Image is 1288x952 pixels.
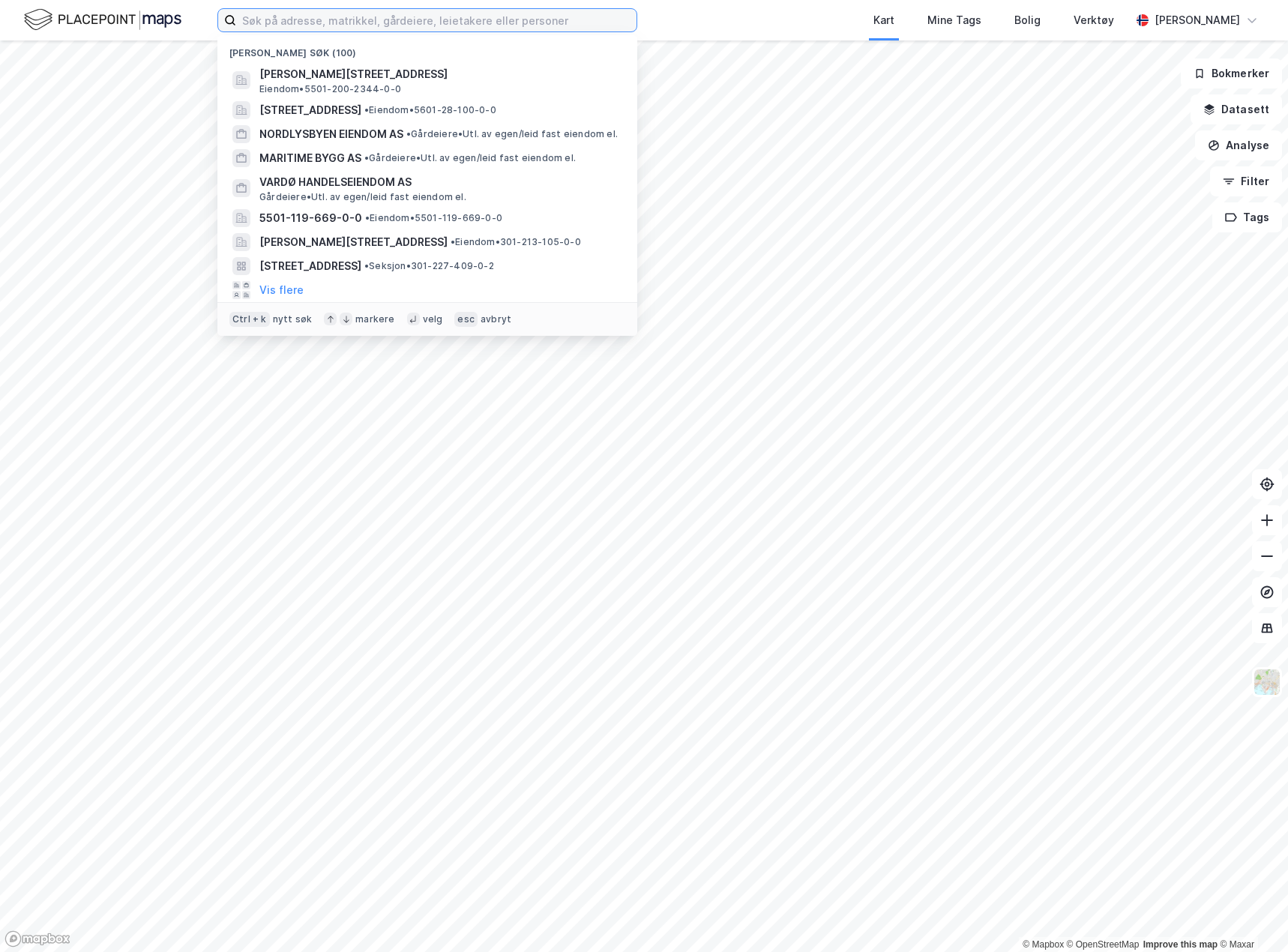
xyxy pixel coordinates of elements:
[1253,668,1281,696] img: Z
[1155,11,1240,29] div: [PERSON_NAME]
[259,125,403,143] span: NORDLYSBYEN EIENDOM AS
[273,313,313,325] div: nytt søk
[259,149,361,167] span: MARITIME BYGG AS
[24,7,181,33] img: logo.f888ab2527a4732fd821a326f86c7f29.svg
[1074,11,1114,29] div: Verktøy
[1014,11,1041,29] div: Bolig
[423,313,443,325] div: velg
[364,152,576,164] span: Gårdeiere • Utl. av egen/leid fast eiendom el.
[364,260,494,272] span: Seksjon • 301-227-409-0-2
[406,128,411,139] span: •
[1067,939,1140,950] a: OpenStreetMap
[259,233,448,251] span: [PERSON_NAME][STREET_ADDRESS]
[1213,880,1288,952] iframe: Chat Widget
[365,212,502,224] span: Eiendom • 5501-119-669-0-0
[4,930,70,948] a: Mapbox homepage
[259,101,361,119] span: [STREET_ADDRESS]
[259,191,466,203] span: Gårdeiere • Utl. av egen/leid fast eiendom el.
[1191,94,1282,124] button: Datasett
[259,257,361,275] span: [STREET_ADDRESS]
[364,104,369,115] span: •
[259,173,619,191] span: VARDØ HANDELSEIENDOM AS
[364,152,369,163] span: •
[1143,939,1218,950] a: Improve this map
[259,281,304,299] button: Vis flere
[259,83,401,95] span: Eiendom • 5501-200-2344-0-0
[259,209,362,227] span: 5501-119-669-0-0
[1210,166,1282,196] button: Filter
[236,9,637,31] input: Søk på adresse, matrikkel, gårdeiere, leietakere eller personer
[451,236,581,248] span: Eiendom • 301-213-105-0-0
[259,65,619,83] span: [PERSON_NAME][STREET_ADDRESS]
[364,104,496,116] span: Eiendom • 5601-28-100-0-0
[1181,58,1282,88] button: Bokmerker
[1213,880,1288,952] div: Kontrollprogram for chat
[1023,939,1064,950] a: Mapbox
[406,128,618,140] span: Gårdeiere • Utl. av egen/leid fast eiendom el.
[1195,130,1282,160] button: Analyse
[217,35,637,62] div: [PERSON_NAME] søk (100)
[355,313,394,325] div: markere
[451,236,455,247] span: •
[481,313,511,325] div: avbryt
[365,212,370,223] span: •
[927,11,981,29] div: Mine Tags
[1212,202,1282,232] button: Tags
[873,11,894,29] div: Kart
[454,312,478,327] div: esc
[229,312,270,327] div: Ctrl + k
[364,260,369,271] span: •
